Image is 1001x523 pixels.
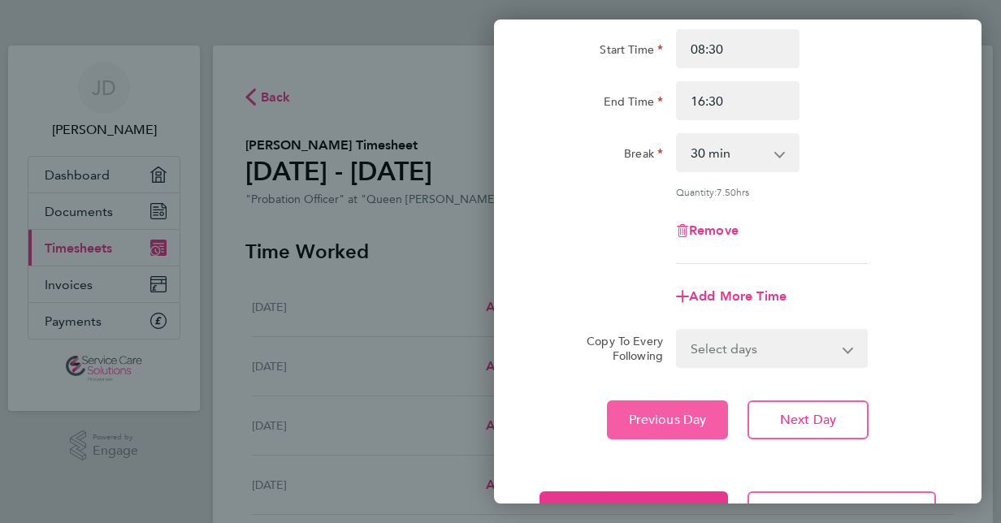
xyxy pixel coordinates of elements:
[676,290,786,303] button: Add More Time
[765,503,919,519] span: Save & Submit Timesheet
[717,185,736,198] span: 7.50
[676,81,799,120] input: E.g. 18:00
[676,29,799,68] input: E.g. 08:00
[689,288,786,304] span: Add More Time
[604,94,663,114] label: End Time
[574,334,663,363] label: Copy To Every Following
[624,146,663,166] label: Break
[676,185,868,198] div: Quantity: hrs
[747,400,869,439] button: Next Day
[676,224,739,237] button: Remove
[587,503,681,519] span: Save Timesheet
[607,400,728,439] button: Previous Day
[600,42,663,62] label: Start Time
[780,412,836,428] span: Next Day
[629,412,707,428] span: Previous Day
[689,223,739,238] span: Remove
